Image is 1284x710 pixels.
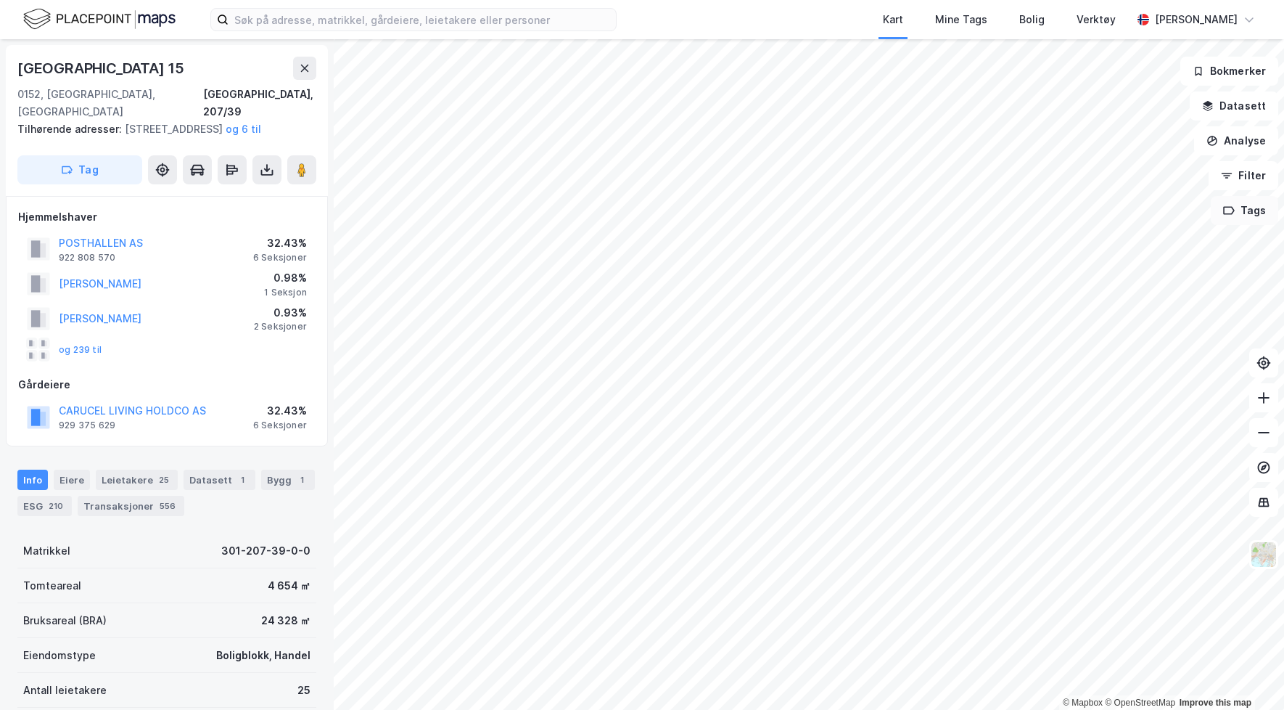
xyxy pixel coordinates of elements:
[1194,126,1278,155] button: Analyse
[1063,698,1103,708] a: Mapbox
[221,542,310,560] div: 301-207-39-0-0
[1211,640,1284,710] iframe: Chat Widget
[23,612,107,629] div: Bruksareal (BRA)
[295,473,309,487] div: 1
[1211,196,1278,225] button: Tags
[1190,91,1278,121] button: Datasett
[54,470,90,490] div: Eiere
[17,123,125,135] span: Tilhørende adresser:
[268,577,310,595] div: 4 654 ㎡
[261,612,310,629] div: 24 328 ㎡
[23,577,81,595] div: Tomteareal
[17,496,72,516] div: ESG
[1211,640,1284,710] div: Kontrollprogram for chat
[18,376,316,393] div: Gårdeiere
[1180,57,1278,86] button: Bokmerker
[216,647,310,664] div: Boligblokk, Handel
[1077,11,1116,28] div: Verktøy
[46,499,66,513] div: 210
[253,234,307,252] div: 32.43%
[23,647,96,664] div: Eiendomstype
[253,420,307,431] div: 6 Seksjoner
[235,473,250,487] div: 1
[17,155,142,184] button: Tag
[23,542,70,560] div: Matrikkel
[264,287,307,298] div: 1 Seksjon
[17,57,187,80] div: [GEOGRAPHIC_DATA] 15
[935,11,987,28] div: Mine Tags
[59,252,115,264] div: 922 808 570
[1209,161,1278,190] button: Filter
[1180,698,1251,708] a: Improve this map
[18,208,316,226] div: Hjemmelshaver
[184,470,255,490] div: Datasett
[264,269,307,287] div: 0.98%
[23,7,176,32] img: logo.f888ab2527a4732fd821a326f86c7f29.svg
[253,252,307,264] div: 6 Seksjoner
[78,496,184,516] div: Transaksjoner
[253,402,307,420] div: 32.43%
[59,420,115,431] div: 929 375 629
[261,470,315,490] div: Bygg
[1250,541,1277,568] img: Z
[229,9,616,30] input: Søk på adresse, matrikkel, gårdeiere, leietakere eller personer
[17,121,305,138] div: [STREET_ADDRESS]
[254,321,307,332] div: 2 Seksjoner
[156,473,172,487] div: 25
[254,304,307,322] div: 0.93%
[883,11,903,28] div: Kart
[297,682,310,699] div: 25
[203,86,316,121] div: [GEOGRAPHIC_DATA], 207/39
[1155,11,1238,28] div: [PERSON_NAME]
[1105,698,1175,708] a: OpenStreetMap
[17,470,48,490] div: Info
[157,499,178,513] div: 556
[17,86,203,121] div: 0152, [GEOGRAPHIC_DATA], [GEOGRAPHIC_DATA]
[1019,11,1045,28] div: Bolig
[96,470,178,490] div: Leietakere
[23,682,107,699] div: Antall leietakere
